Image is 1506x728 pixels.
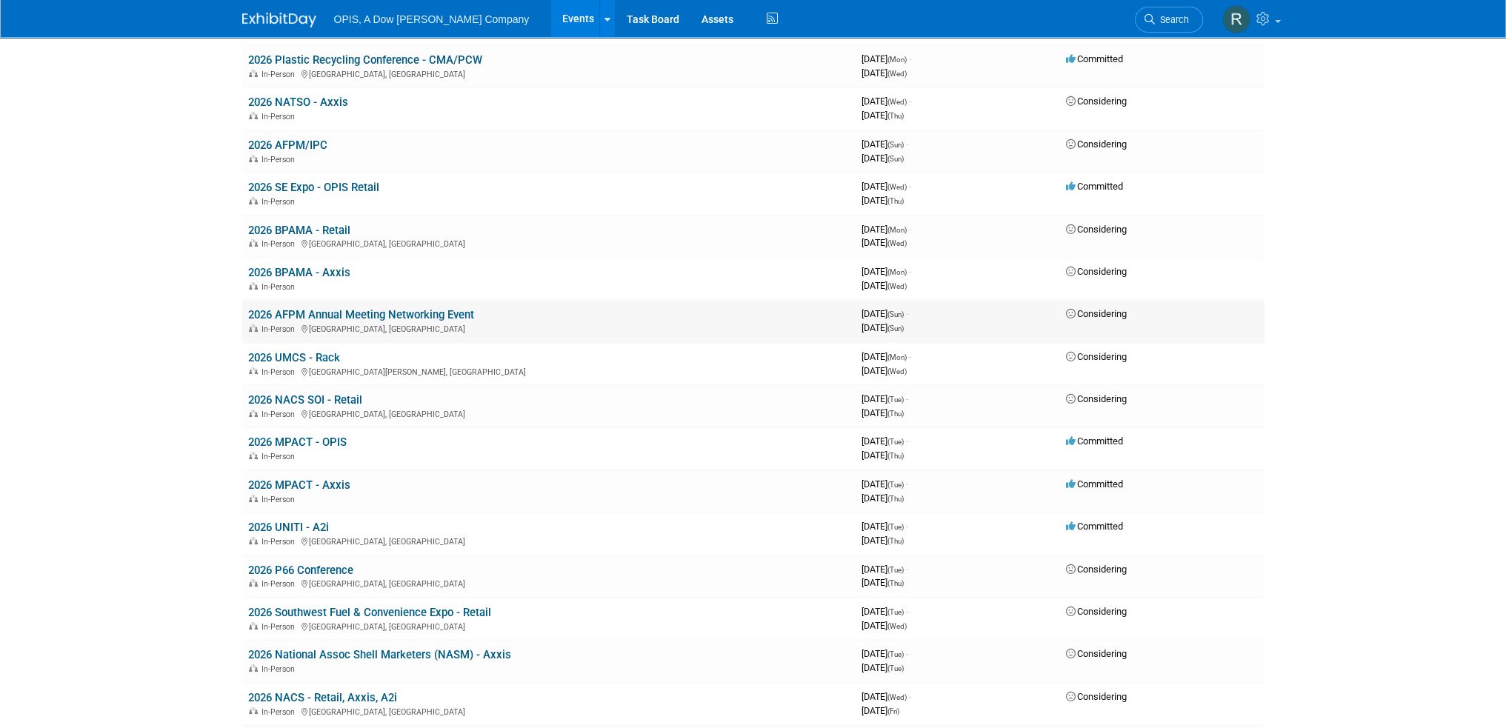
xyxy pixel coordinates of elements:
span: [DATE] [862,407,904,418]
img: In-Person Event [249,664,258,672]
span: (Tue) [887,438,904,446]
span: - [909,224,911,235]
span: Considering [1066,138,1127,150]
span: Considering [1066,308,1127,319]
span: [DATE] [862,606,908,617]
a: 2026 SE Expo - OPIS Retail [248,181,379,194]
div: [GEOGRAPHIC_DATA], [GEOGRAPHIC_DATA] [248,67,850,79]
a: 2026 BPAMA - Axxis [248,266,350,279]
a: 2026 NACS - Retail, Axxis, A2i [248,691,397,704]
div: [GEOGRAPHIC_DATA], [GEOGRAPHIC_DATA] [248,577,850,589]
img: In-Person Event [249,537,258,544]
span: Considering [1066,351,1127,362]
span: [DATE] [862,138,908,150]
span: In-Person [261,112,299,121]
span: (Wed) [887,70,907,78]
a: 2026 National Assoc Shell Marketers (NASM) - Axxis [248,648,511,661]
span: - [909,691,911,702]
span: In-Person [261,324,299,334]
a: 2026 MPACT - Axxis [248,478,350,492]
span: (Tue) [887,608,904,616]
span: [DATE] [862,577,904,588]
span: [DATE] [862,365,907,376]
span: (Wed) [887,98,907,106]
span: In-Person [261,537,299,547]
a: 2026 P66 Conference [248,564,353,577]
span: [DATE] [862,620,907,631]
a: 2026 UMCS - Rack [248,351,340,364]
span: (Tue) [887,566,904,574]
span: [DATE] [862,96,911,107]
a: 2026 UNITI - A2i [248,521,329,534]
span: (Wed) [887,282,907,290]
span: - [906,308,908,319]
span: In-Person [261,367,299,377]
span: (Mon) [887,226,907,234]
span: (Tue) [887,481,904,489]
span: Considering [1066,564,1127,575]
span: [DATE] [862,237,907,248]
span: (Mon) [887,56,907,64]
div: [GEOGRAPHIC_DATA], [GEOGRAPHIC_DATA] [248,237,850,249]
span: (Thu) [887,495,904,503]
span: [DATE] [862,648,908,659]
span: In-Person [261,664,299,674]
span: OPIS, A Dow [PERSON_NAME] Company [334,13,530,25]
span: (Wed) [887,239,907,247]
img: In-Person Event [249,112,258,119]
span: [DATE] [862,535,904,546]
span: Considering [1066,648,1127,659]
a: 2026 MPACT - OPIS [248,435,347,449]
span: [DATE] [862,450,904,461]
img: In-Person Event [249,367,258,375]
span: In-Person [261,197,299,207]
span: In-Person [261,452,299,461]
a: 2026 Southwest Fuel & Convenience Expo - Retail [248,606,491,619]
img: In-Person Event [249,579,258,587]
span: (Tue) [887,664,904,672]
span: Committed [1066,478,1123,490]
a: 2026 AFPM/IPC [248,138,327,152]
span: Considering [1066,691,1127,702]
span: - [909,351,911,362]
a: 2026 NACS SOI - Retail [248,393,362,407]
div: [GEOGRAPHIC_DATA], [GEOGRAPHIC_DATA] [248,322,850,334]
span: Considering [1066,96,1127,107]
span: In-Person [261,495,299,504]
span: [DATE] [862,564,908,575]
div: [GEOGRAPHIC_DATA][PERSON_NAME], [GEOGRAPHIC_DATA] [248,365,850,377]
img: In-Person Event [249,70,258,77]
span: In-Person [261,155,299,164]
span: [DATE] [862,691,911,702]
span: (Wed) [887,183,907,191]
img: In-Person Event [249,410,258,417]
span: [DATE] [862,266,911,277]
a: 2026 BPAMA - Retail [248,224,350,237]
span: In-Person [261,410,299,419]
span: (Mon) [887,268,907,276]
span: (Wed) [887,367,907,375]
span: (Thu) [887,410,904,418]
img: In-Person Event [249,622,258,630]
span: [DATE] [862,662,904,673]
span: [DATE] [862,195,904,206]
span: (Thu) [887,197,904,205]
span: [DATE] [862,224,911,235]
span: (Tue) [887,650,904,658]
span: - [906,478,908,490]
span: In-Person [261,579,299,589]
span: - [906,521,908,532]
div: [GEOGRAPHIC_DATA], [GEOGRAPHIC_DATA] [248,705,850,717]
span: Committed [1066,521,1123,532]
span: (Sun) [887,141,904,149]
img: In-Person Event [249,239,258,247]
span: [DATE] [862,153,904,164]
span: - [909,96,911,107]
span: Committed [1066,435,1123,447]
span: - [906,435,908,447]
span: [DATE] [862,435,908,447]
img: In-Person Event [249,282,258,290]
span: [DATE] [862,478,908,490]
div: [GEOGRAPHIC_DATA], [GEOGRAPHIC_DATA] [248,620,850,632]
span: - [909,181,911,192]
